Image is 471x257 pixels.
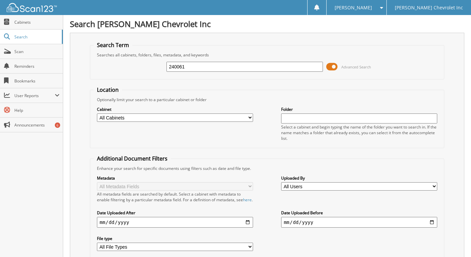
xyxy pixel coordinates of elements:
span: Bookmarks [14,78,60,84]
label: Date Uploaded After [97,210,253,216]
label: File type [97,236,253,241]
div: Searches all cabinets, folders, files, metadata, and keywords [94,52,441,58]
legend: Additional Document Filters [94,155,171,162]
span: Search [14,34,58,40]
input: start [97,217,253,228]
span: User Reports [14,93,55,98]
h1: Search [PERSON_NAME] Chevrolet Inc [70,18,464,29]
label: Folder [281,106,437,112]
div: Enhance your search for specific documents using filters such as date and file type. [94,166,441,171]
img: scan123-logo-white.svg [7,3,57,12]
label: Date Uploaded Before [281,210,437,216]
legend: Search Term [94,41,132,49]
span: Help [14,107,60,113]
div: Optionally limit your search to a particular cabinet or folder [94,97,441,102]
input: end [281,217,437,228]
span: Announcements [14,122,60,128]
label: Uploaded By [281,175,437,181]
label: Cabinet [97,106,253,112]
legend: Location [94,86,122,93]
iframe: Chat Widget [438,225,471,257]
div: Select a cabinet and begin typing the name of the folder you want to search in. If the name match... [281,124,437,141]
span: Reminders [14,63,60,69]
span: Advanced Search [341,64,371,69]
div: 6 [55,122,60,128]
span: Cabinets [14,19,60,25]
div: All metadata fields are searched by default. Select a cabinet with metadata to enable filtering b... [97,191,253,203]
span: [PERSON_NAME] Chevrolet Inc [395,6,463,10]
span: [PERSON_NAME] [335,6,372,10]
label: Metadata [97,175,253,181]
a: here [243,197,252,203]
span: Scan [14,49,60,54]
